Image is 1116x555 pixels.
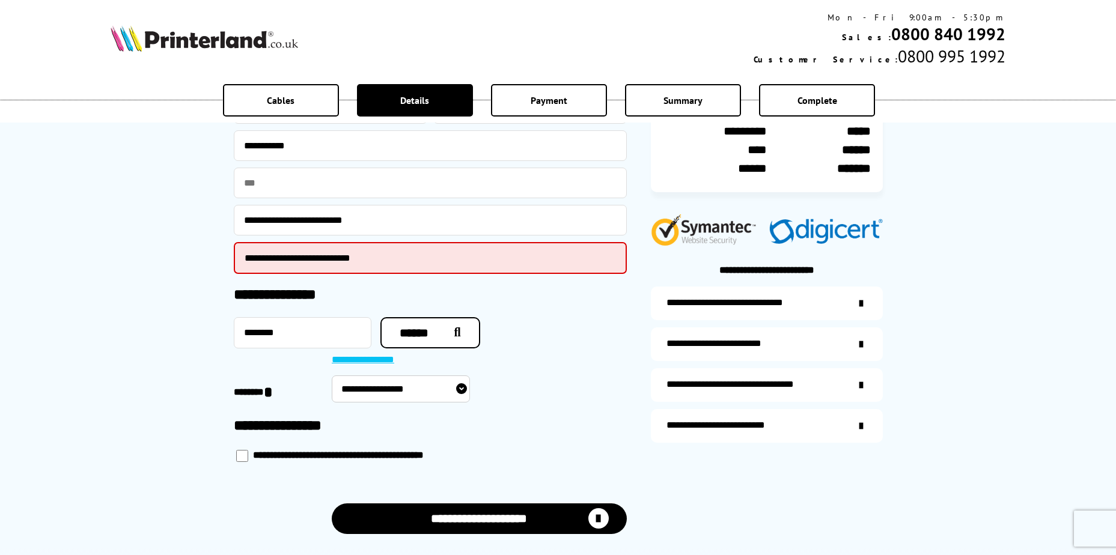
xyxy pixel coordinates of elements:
a: additional-cables [651,368,883,402]
a: 0800 840 1992 [891,23,1005,45]
span: Summary [663,94,703,106]
span: Customer Service: [754,54,898,65]
a: additional-ink [651,287,883,320]
img: Printerland Logo [111,25,298,52]
span: Cables [267,94,294,106]
span: 0800 995 1992 [898,45,1005,67]
span: Complete [797,94,837,106]
span: Payment [531,94,567,106]
div: Mon - Fri 9:00am - 5:30pm [754,12,1005,23]
span: Sales: [842,32,891,43]
a: items-arrive [651,327,883,361]
a: secure-website [651,409,883,443]
span: Details [400,94,429,106]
